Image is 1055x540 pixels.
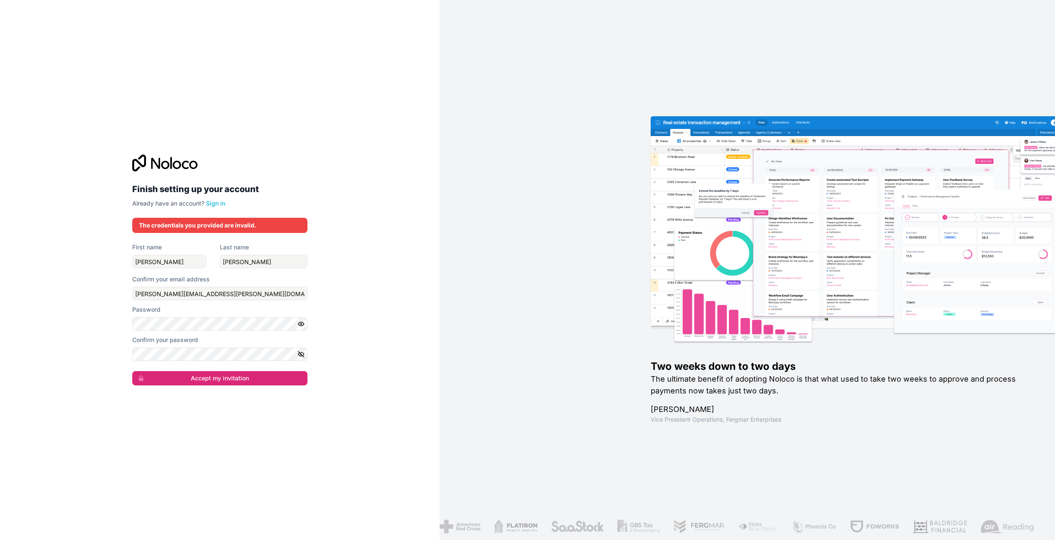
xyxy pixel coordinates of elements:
[220,243,249,251] label: Last name
[132,275,210,283] label: Confirm your email address
[550,520,604,533] img: /assets/saastock-C6Zbiodz.png
[651,404,1028,415] h1: [PERSON_NAME]
[132,317,307,331] input: Password
[139,221,301,230] div: The credentials you provided are invalid.
[651,373,1028,397] h2: The ultimate benefit of adopting Noloco is that what used to take two weeks to approve and proces...
[849,520,899,533] img: /assets/fdworks-Bi04fVtw.png
[673,520,724,533] img: /assets/fergmar-CudnrXN5.png
[206,200,225,207] a: Sign in
[132,287,307,300] input: Email address
[132,336,198,344] label: Confirm your password
[132,243,162,251] label: First name
[738,520,777,533] img: /assets/fiera-fwj2N5v4.png
[651,415,1028,424] h1: Vice President Operations , Fergmar Enterprises
[132,182,307,197] h2: Finish setting up your account
[220,255,307,268] input: family-name
[617,520,660,533] img: /assets/gbstax-C-GtDUiK.png
[132,348,307,361] input: Confirm password
[132,200,204,207] span: Already have an account?
[132,371,307,385] button: Accept my invitation
[132,255,206,268] input: given-name
[439,520,480,533] img: /assets/american-red-cross-BAupjrZR.png
[493,520,537,533] img: /assets/flatiron-C8eUkumj.png
[980,520,1033,533] img: /assets/airreading-FwAmRzSr.png
[651,360,1028,373] h1: Two weeks down to two days
[912,520,967,533] img: /assets/baldridge-DxmPIwAm.png
[132,305,160,314] label: Password
[791,520,836,533] img: /assets/phoenix-BREaitsQ.png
